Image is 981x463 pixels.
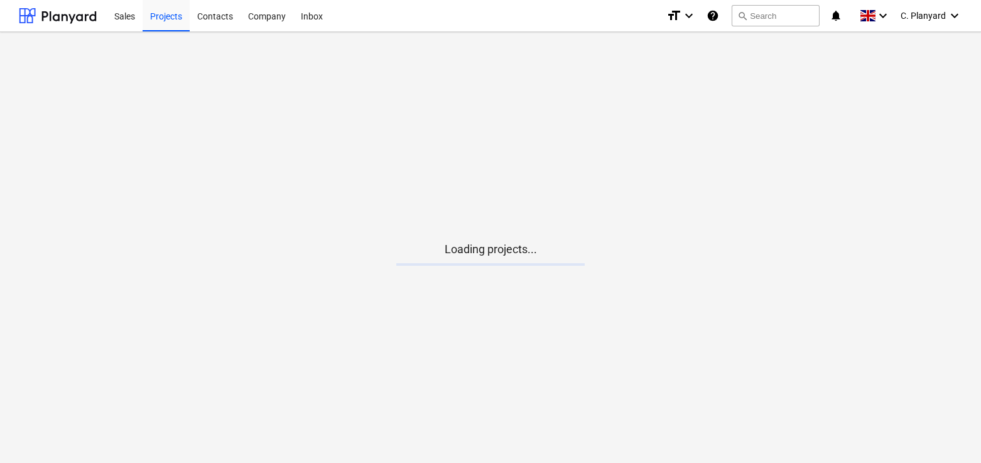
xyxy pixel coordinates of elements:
[947,8,962,23] i: keyboard_arrow_down
[732,5,820,26] button: Search
[707,8,719,23] i: Knowledge base
[830,8,842,23] i: notifications
[901,11,946,21] span: C. Planyard
[666,8,681,23] i: format_size
[396,242,585,257] p: Loading projects...
[875,8,891,23] i: keyboard_arrow_down
[737,11,747,21] span: search
[681,8,696,23] i: keyboard_arrow_down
